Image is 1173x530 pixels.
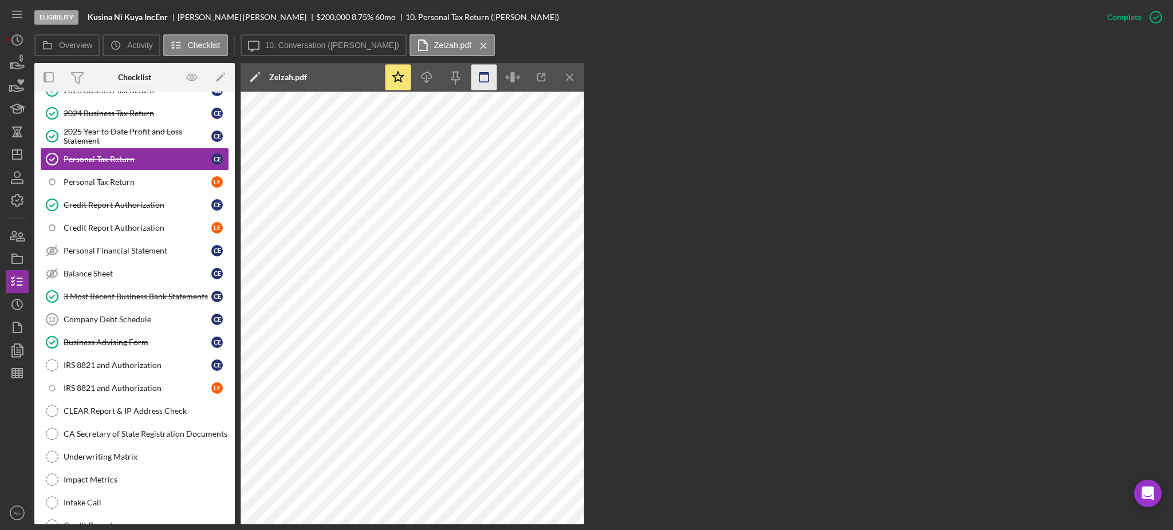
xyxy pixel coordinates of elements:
div: Open Intercom Messenger [1134,480,1162,507]
a: 3 Most Recent Business Bank StatementsCE [40,285,229,308]
button: Complete [1096,6,1167,29]
a: CA Secretary of State Registration Documents [40,422,229,445]
div: Eligibility [34,10,78,25]
div: C E [211,199,223,211]
a: 2025 Year to Date Profit and Loss StatementCE [40,125,229,148]
a: Personal Tax ReturnLE [40,171,229,193]
div: Checklist [118,73,151,82]
button: AE [6,501,29,524]
div: 10. Personal Tax Return ([PERSON_NAME]) [406,13,559,22]
button: Overview [34,34,100,56]
div: C E [211,337,223,348]
button: Activity [103,34,160,56]
button: 10. Conversation ([PERSON_NAME]) [241,34,407,56]
label: 10. Conversation ([PERSON_NAME]) [265,41,399,50]
div: Balance Sheet [64,269,211,278]
a: Credit Report AuthorizationCE [40,193,229,216]
div: Underwriting Matrix [64,452,229,461]
label: Activity [127,41,152,50]
div: C E [211,153,223,165]
div: Intake Call [64,498,229,507]
tspan: 13 [48,316,55,323]
a: Balance SheetCE [40,262,229,285]
div: Business Advising Form [64,338,211,347]
a: 2024 Business Tax ReturnCE [40,102,229,125]
a: Personal Tax ReturnCE [40,148,229,171]
div: 2024 Business Tax Return [64,109,211,118]
div: CLEAR Report & IP Address Check [64,406,229,416]
div: Credit Report Authorization [64,223,211,232]
div: Impact Metrics [64,475,229,484]
a: Underwriting Matrix [40,445,229,468]
div: Personal Tax Return [64,155,211,164]
a: IRS 8821 and AuthorizationLE [40,377,229,400]
div: C E [211,314,223,325]
div: Zelzah.pdf [269,73,307,82]
div: IRS 8821 and Authorization [64,361,211,370]
label: Checklist [188,41,221,50]
div: 60 mo [375,13,396,22]
label: Overview [59,41,92,50]
div: Credit Report Authorization [64,200,211,209]
a: 13Company Debt ScheduleCE [40,308,229,331]
label: Zelzah.pdf [434,41,471,50]
div: CA Secretary of State Registration Documents [64,429,229,438]
div: C E [211,359,223,371]
div: Credit Report [64,521,229,530]
div: Personal Tax Return [64,177,211,187]
button: Checklist [163,34,228,56]
div: 8.75 % [352,13,373,22]
div: L E [211,176,223,188]
div: C E [211,268,223,279]
div: Company Debt Schedule [64,315,211,324]
div: C E [211,291,223,302]
a: Credit Report AuthorizationLE [40,216,229,239]
div: 3 Most Recent Business Bank Statements [64,292,211,301]
a: IRS 8821 and AuthorizationCE [40,354,229,377]
div: C E [211,245,223,256]
a: Business Advising FormCE [40,331,229,354]
a: Intake Call [40,491,229,514]
div: L E [211,382,223,394]
div: Complete [1107,6,1141,29]
div: C E [211,108,223,119]
div: Personal Financial Statement [64,246,211,255]
div: L E [211,222,223,234]
a: CLEAR Report & IP Address Check [40,400,229,422]
div: C E [211,130,223,142]
a: Personal Financial StatementCE [40,239,229,262]
div: 2025 Year to Date Profit and Loss Statement [64,127,211,145]
span: $200,000 [316,12,350,22]
text: AE [14,510,21,516]
div: [PERSON_NAME] [PERSON_NAME] [178,13,316,22]
a: Impact Metrics [40,468,229,491]
button: Zelzah.pdf [410,34,495,56]
b: Kusina Ni Kuya IncEnr [88,13,168,22]
div: IRS 8821 and Authorization [64,383,211,393]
